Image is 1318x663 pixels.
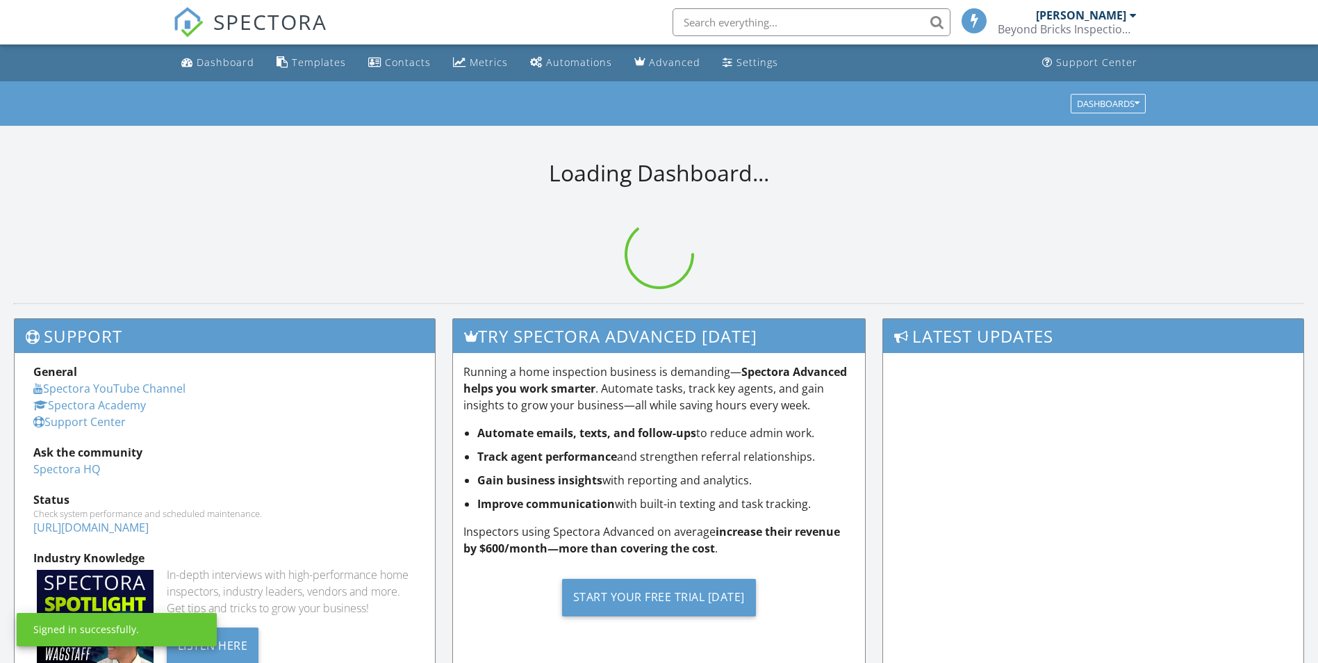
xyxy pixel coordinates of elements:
[385,56,431,69] div: Contacts
[546,56,612,69] div: Automations
[173,7,204,38] img: The Best Home Inspection Software - Spectora
[167,637,259,653] a: Listen Here
[477,425,696,441] strong: Automate emails, texts, and follow-ups
[33,444,416,461] div: Ask the community
[736,56,778,69] div: Settings
[173,19,327,48] a: SPECTORA
[33,414,126,429] a: Support Center
[33,381,186,396] a: Spectora YouTube Channel
[525,50,618,76] a: Automations (Basic)
[463,524,840,556] strong: increase their revenue by $600/month—more than covering the cost
[998,22,1137,36] div: Beyond Bricks Inspection Company
[463,364,847,396] strong: Spectora Advanced helps you work smarter
[33,491,416,508] div: Status
[649,56,700,69] div: Advanced
[477,472,855,489] li: with reporting and analytics.
[197,56,254,69] div: Dashboard
[477,425,855,441] li: to reduce admin work.
[477,496,855,512] li: with built-in texting and task tracking.
[453,319,865,353] h3: Try spectora advanced [DATE]
[167,566,416,616] div: In-depth interviews with high-performance home inspectors, industry leaders, vendors and more. Ge...
[33,364,77,379] strong: General
[271,50,352,76] a: Templates
[477,448,855,465] li: and strengthen referral relationships.
[463,568,855,627] a: Start Your Free Trial [DATE]
[213,7,327,36] span: SPECTORA
[463,363,855,414] p: Running a home inspection business is demanding— . Automate tasks, track key agents, and gain ins...
[477,473,602,488] strong: Gain business insights
[15,319,435,353] h3: Support
[1071,94,1146,113] button: Dashboards
[33,550,416,566] div: Industry Knowledge
[477,496,615,511] strong: Improve communication
[1037,50,1143,76] a: Support Center
[447,50,513,76] a: Metrics
[562,579,756,616] div: Start Your Free Trial [DATE]
[470,56,508,69] div: Metrics
[1036,8,1126,22] div: [PERSON_NAME]
[33,398,146,413] a: Spectora Academy
[33,623,139,637] div: Signed in successfully.
[1056,56,1137,69] div: Support Center
[883,319,1303,353] h3: Latest Updates
[176,50,260,76] a: Dashboard
[629,50,706,76] a: Advanced
[33,461,100,477] a: Spectora HQ
[33,508,416,519] div: Check system performance and scheduled maintenance.
[673,8,950,36] input: Search everything...
[477,449,617,464] strong: Track agent performance
[1077,99,1139,108] div: Dashboards
[33,520,149,535] a: [URL][DOMAIN_NAME]
[717,50,784,76] a: Settings
[363,50,436,76] a: Contacts
[463,523,855,557] p: Inspectors using Spectora Advanced on average .
[292,56,346,69] div: Templates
